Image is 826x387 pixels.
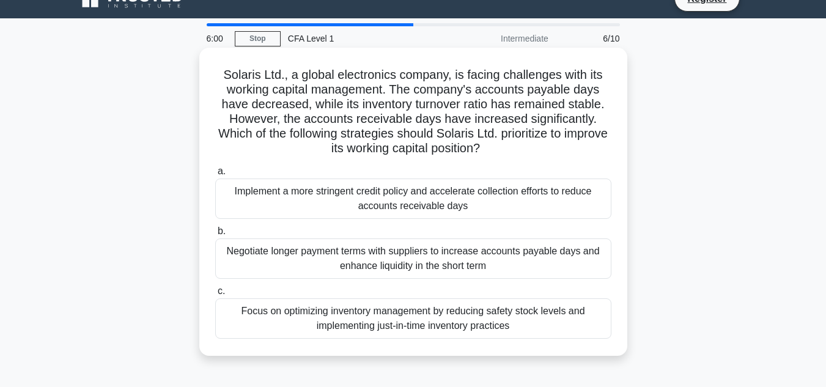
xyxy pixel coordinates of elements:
h5: Solaris Ltd., a global electronics company, is facing challenges with its working capital managem... [214,67,613,157]
a: Stop [235,31,281,46]
div: 6/10 [556,26,627,51]
div: Negotiate longer payment terms with suppliers to increase accounts payable days and enhance liqui... [215,238,611,279]
span: b. [218,226,226,236]
span: a. [218,166,226,176]
div: Implement a more stringent credit policy and accelerate collection efforts to reduce accounts rec... [215,179,611,219]
div: 6:00 [199,26,235,51]
span: c. [218,286,225,296]
div: Focus on optimizing inventory management by reducing safety stock levels and implementing just-in... [215,298,611,339]
div: CFA Level 1 [281,26,449,51]
div: Intermediate [449,26,556,51]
